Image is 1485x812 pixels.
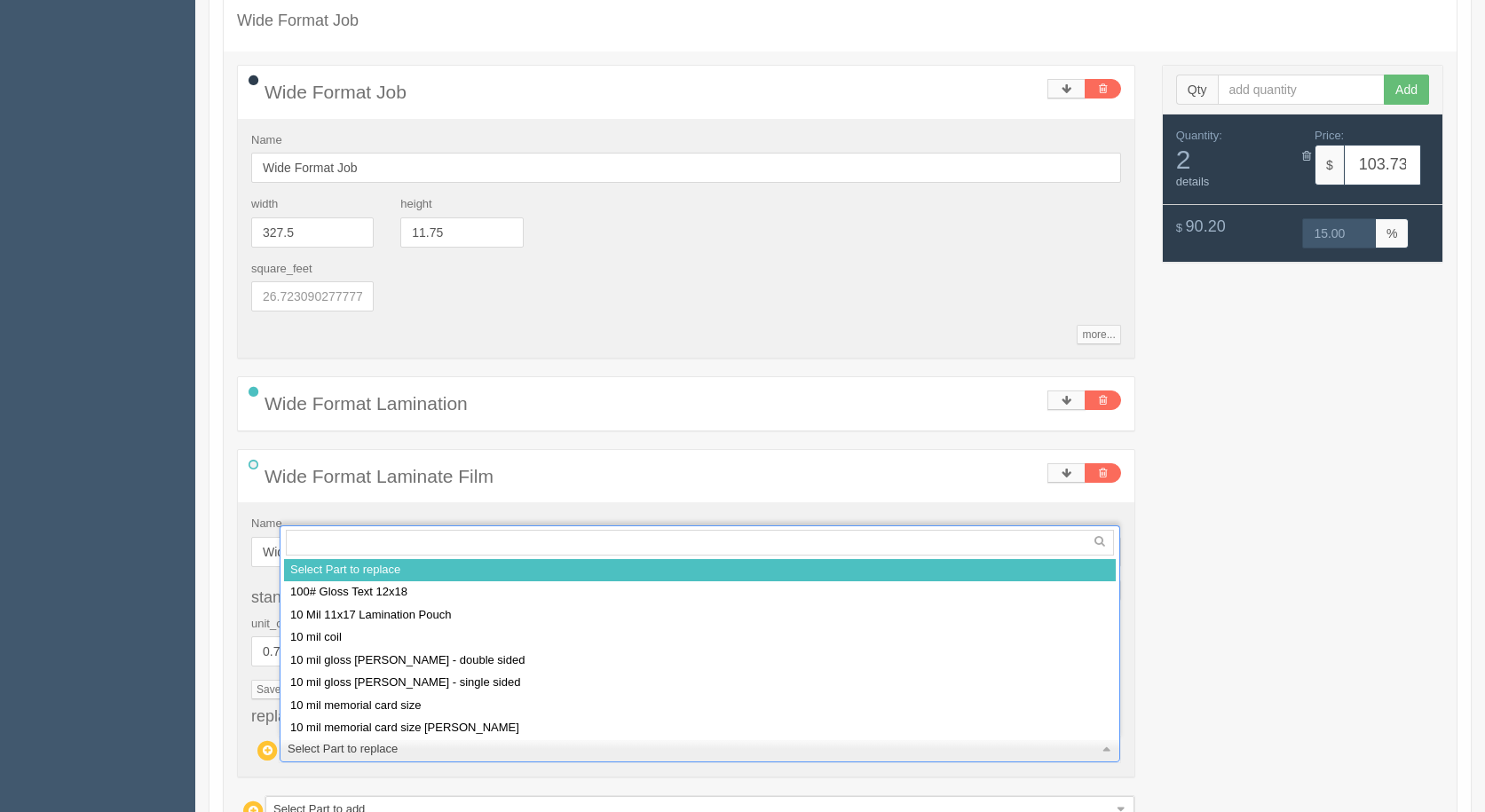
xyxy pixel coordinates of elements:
div: 10 Mil 11x17 Lamination Pouch [284,604,1116,627]
div: 10 mil gloss [PERSON_NAME] - single sided [284,672,1116,695]
div: Select Part to replace [284,559,1116,582]
div: 10 mil gloss [PERSON_NAME] - double sided [284,650,1116,673]
div: 10 mil memorial card size [PERSON_NAME] [284,717,1116,740]
div: 10 mil memorial card size [284,695,1116,718]
div: 10 mil coil [284,627,1116,650]
div: 100# Gloss Text 12x18 [284,581,1116,604]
